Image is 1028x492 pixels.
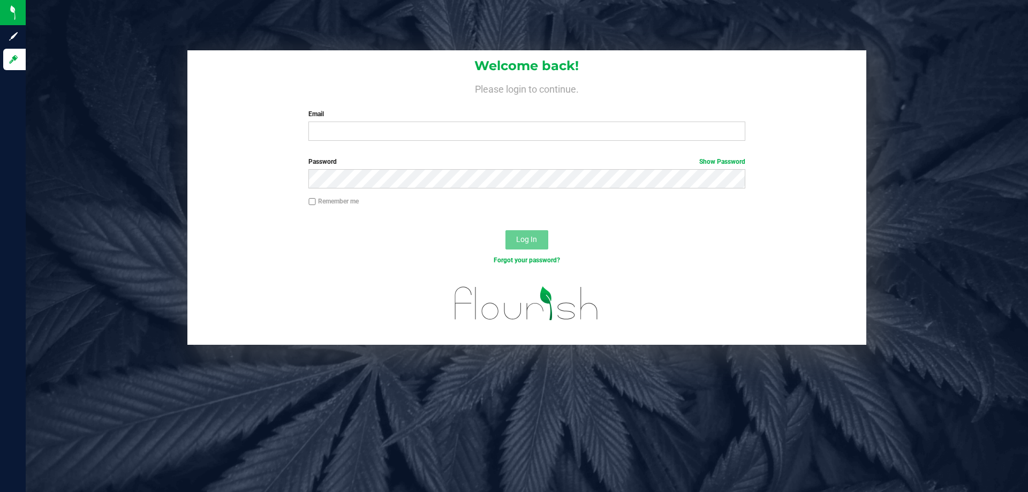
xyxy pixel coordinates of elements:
[516,235,537,244] span: Log In
[442,276,611,331] img: flourish_logo.svg
[505,230,548,249] button: Log In
[308,196,359,206] label: Remember me
[699,158,745,165] a: Show Password
[308,158,337,165] span: Password
[494,256,560,264] a: Forgot your password?
[8,54,19,65] inline-svg: Log in
[308,198,316,206] input: Remember me
[8,31,19,42] inline-svg: Sign up
[187,81,866,94] h4: Please login to continue.
[308,109,745,119] label: Email
[187,59,866,73] h1: Welcome back!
